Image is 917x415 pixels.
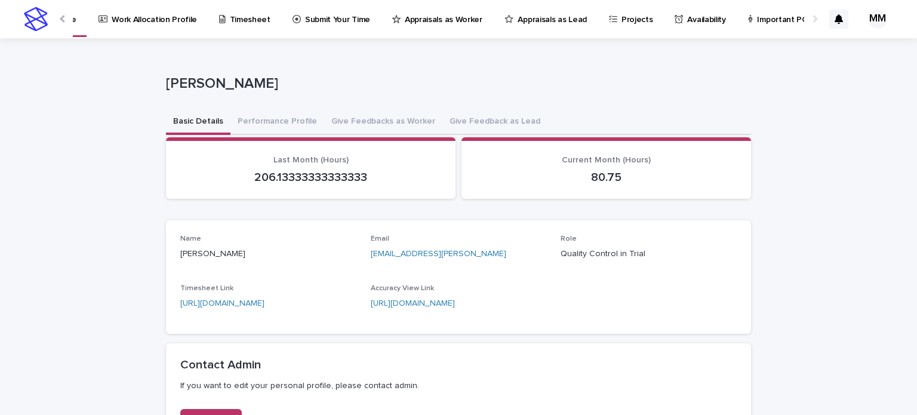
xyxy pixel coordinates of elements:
[24,7,48,31] img: stacker-logo-s-only.png
[180,235,201,242] span: Name
[561,248,737,260] p: Quality Control in Trial
[371,250,506,258] a: [EMAIL_ADDRESS][PERSON_NAME]
[371,235,389,242] span: Email
[868,10,887,29] div: MM
[180,285,233,292] span: Timesheet Link
[180,248,356,260] p: [PERSON_NAME]
[180,299,264,308] a: [URL][DOMAIN_NAME]
[180,170,441,185] p: 206.13333333333333
[230,110,324,135] button: Performance Profile
[562,156,651,164] span: Current Month (Hours)
[371,299,455,308] a: [URL][DOMAIN_NAME]
[561,235,577,242] span: Role
[476,170,737,185] p: 80.75
[324,110,442,135] button: Give Feedbacks as Worker
[166,75,746,93] p: [PERSON_NAME]
[371,285,434,292] span: Accuracy View Link
[180,358,737,372] h2: Contact Admin
[442,110,547,135] button: Give Feedback as Lead
[273,156,349,164] span: Last Month (Hours)
[180,380,737,391] p: If you want to edit your personal profile, please contact admin.
[166,110,230,135] button: Basic Details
